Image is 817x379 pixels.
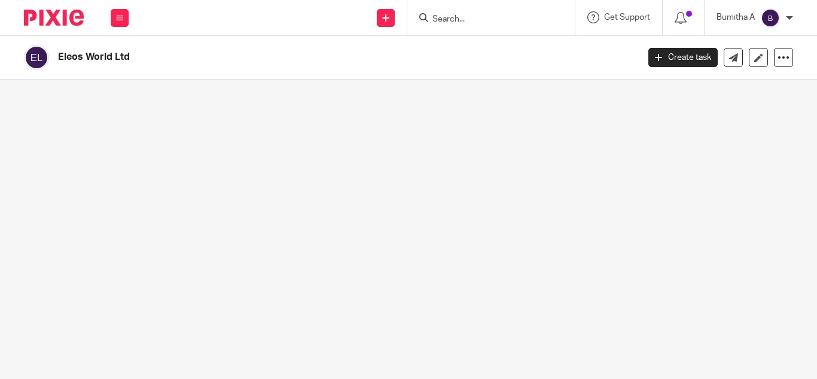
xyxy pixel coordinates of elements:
[431,14,539,25] input: Search
[761,8,780,28] img: svg%3E
[648,48,718,67] a: Create task
[604,13,650,22] span: Get Support
[24,10,84,26] img: Pixie
[24,45,49,70] img: svg%3E
[58,51,516,63] h2: Eleos World Ltd
[717,11,755,23] p: Bumitha A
